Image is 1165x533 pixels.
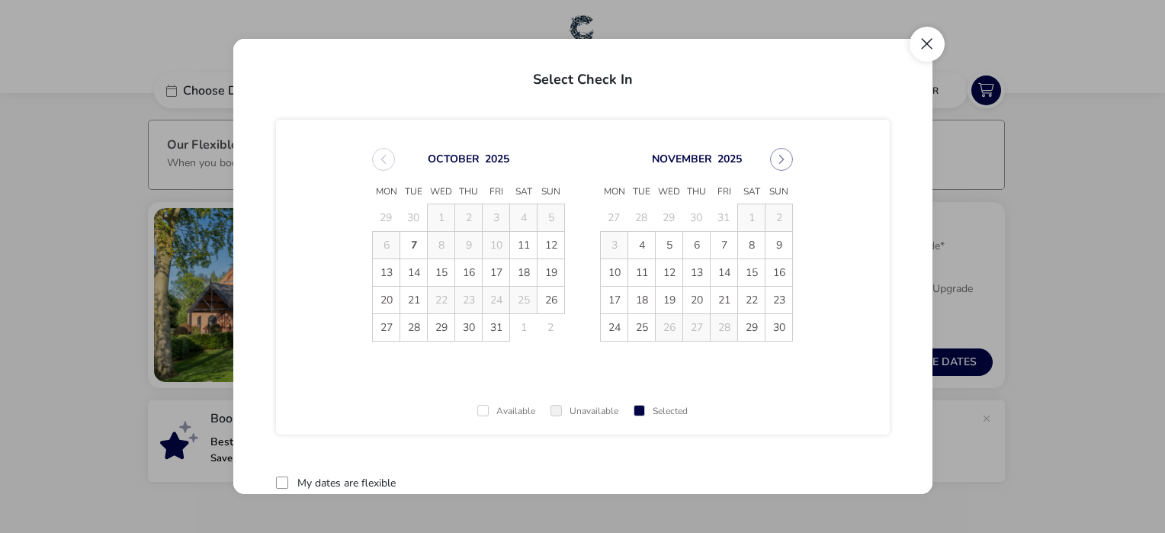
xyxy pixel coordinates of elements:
button: Next Month [770,148,793,171]
span: Mon [601,181,628,204]
td: 24 [483,286,510,313]
span: 29 [428,314,454,341]
td: 14 [711,258,738,286]
span: Tue [400,181,428,204]
span: Fri [711,181,738,204]
td: 11 [510,231,538,258]
td: 23 [455,286,483,313]
span: 31 [483,314,509,341]
td: 12 [656,258,683,286]
h2: Select Check In [246,54,920,98]
span: 20 [373,287,400,313]
td: 10 [601,258,628,286]
td: 24 [601,313,628,341]
span: 5 [656,232,682,258]
span: Sat [738,181,765,204]
td: 10 [483,231,510,258]
label: My dates are flexible [297,478,396,489]
span: 30 [765,314,792,341]
span: 17 [601,287,627,313]
span: 9 [765,232,792,258]
td: 15 [428,258,455,286]
div: Choose Date [358,130,807,360]
span: 8 [738,232,765,258]
span: 26 [538,287,564,313]
span: 25 [628,314,655,341]
td: 15 [738,258,765,286]
div: Selected [634,406,688,416]
span: 7 [400,232,427,258]
td: 6 [683,231,711,258]
span: 7 [711,232,737,258]
td: 27 [683,313,711,341]
td: 29 [656,204,683,231]
td: 27 [373,313,400,341]
td: 29 [373,204,400,231]
td: 2 [765,204,793,231]
td: 20 [683,286,711,313]
td: 22 [738,286,765,313]
button: Choose Month [652,151,712,165]
td: 3 [601,231,628,258]
td: 28 [628,204,656,231]
span: Mon [373,181,400,204]
td: 19 [656,286,683,313]
td: 13 [373,258,400,286]
td: 26 [656,313,683,341]
button: Choose Year [717,151,742,165]
td: 21 [711,286,738,313]
span: Sat [510,181,538,204]
td: 30 [683,204,711,231]
span: Tue [628,181,656,204]
td: 9 [765,231,793,258]
td: 12 [538,231,565,258]
span: 12 [656,259,682,286]
span: 30 [455,314,482,341]
span: 11 [628,259,655,286]
td: 31 [711,204,738,231]
td: 30 [455,313,483,341]
td: 11 [628,258,656,286]
td: 2 [538,313,565,341]
span: 10 [601,259,627,286]
td: 2 [455,204,483,231]
td: 21 [400,286,428,313]
td: 23 [765,286,793,313]
span: 21 [400,287,427,313]
td: 20 [373,286,400,313]
td: 5 [538,204,565,231]
td: 25 [510,286,538,313]
span: 19 [656,287,682,313]
button: Choose Month [428,151,480,165]
span: 23 [765,287,792,313]
td: 30 [765,313,793,341]
td: 17 [601,286,628,313]
td: 19 [538,258,565,286]
td: 22 [428,286,455,313]
span: 18 [628,287,655,313]
td: 16 [455,258,483,286]
span: Fri [483,181,510,204]
td: 14 [400,258,428,286]
span: 16 [765,259,792,286]
td: 28 [400,313,428,341]
span: 21 [711,287,737,313]
div: Available [477,406,535,416]
span: 16 [455,259,482,286]
span: Thu [455,181,483,204]
td: 13 [683,258,711,286]
td: 1 [510,313,538,341]
span: 13 [373,259,400,286]
td: 4 [628,231,656,258]
span: 15 [428,259,454,286]
td: 7 [711,231,738,258]
span: 27 [373,314,400,341]
td: 8 [738,231,765,258]
span: 13 [683,259,710,286]
td: 3 [483,204,510,231]
td: 29 [428,313,455,341]
button: Choose Year [485,151,509,165]
td: 27 [601,204,628,231]
span: 15 [738,259,765,286]
td: 1 [428,204,455,231]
